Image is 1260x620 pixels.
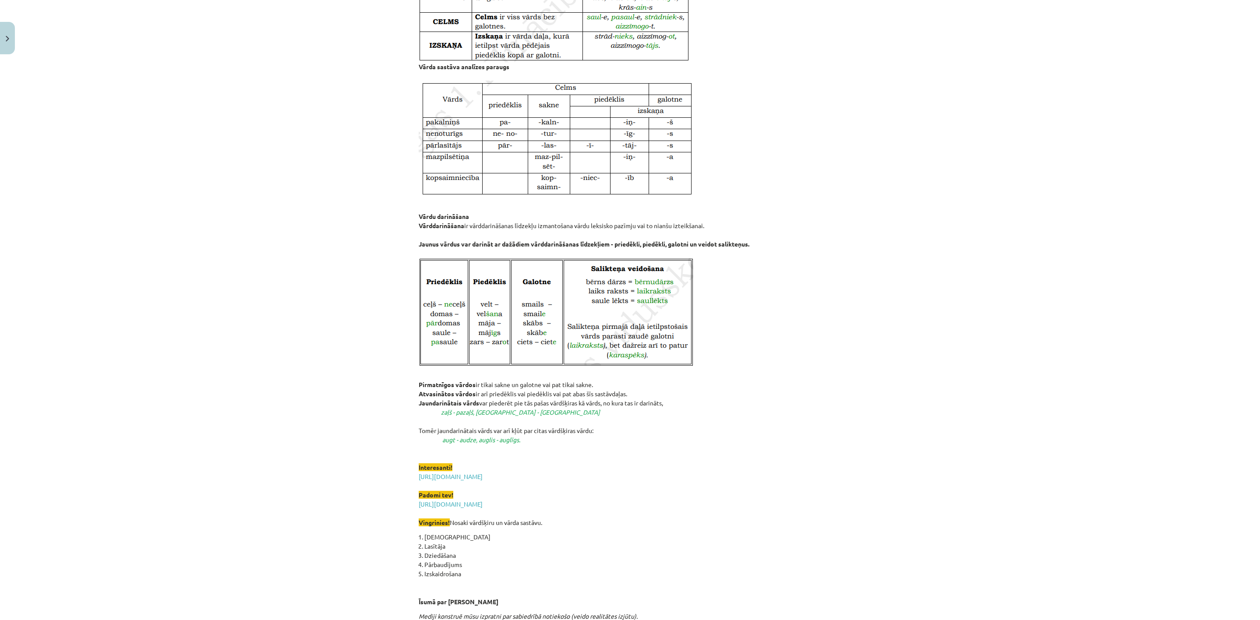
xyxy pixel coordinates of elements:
strong: Vārddarināšana [419,222,464,229]
strong: Vārdu darināšana [419,212,469,220]
a: [URL][DOMAIN_NAME] [419,500,483,508]
img: icon-close-lesson-0947bae3869378f0d4975bcd49f059093ad1ed9edebbc8119c70593378902aed.svg [6,36,9,42]
strong: Atvasinātos vārdos [419,390,476,398]
p: ir vārddarināšanas līdzekļu izmantošana vārdu leksisko pazīmju vai to nianšu izteikšanai. [419,203,842,366]
span: Interesanti! [419,463,452,471]
b: Īsumā par [PERSON_NAME] [419,598,498,606]
strong: Jaundarinātais vārds [419,399,479,407]
strong: Pirmatnīgos vārdos [419,380,476,388]
strong: Vārda sastāva analīzes paraugs [419,63,509,70]
li: Pārbaudījums [424,560,842,569]
li: Lasītāja [424,542,842,551]
em: zaļš - pazaļš, [GEOGRAPHIC_DATA] - [GEOGRAPHIC_DATA] [441,408,600,416]
li: Dziedāšana [424,551,842,560]
em: augt - audze, auglis - auglīgs. [442,436,520,444]
strong: Jaunus vārdus var darināt ar dažādiem vārddarināšanas līdzekļiem - priedēkli, piedēkli, galotni u... [419,240,749,248]
li: Izskaidrošana [424,569,842,578]
p: ir tikai sakne un galotne vai pat tikai sakne. ir arī priedēklis vai piedēklis vai pat abas šīs s... [419,371,842,527]
a: [URL][DOMAIN_NAME] [419,472,483,480]
li: [DEMOGRAPHIC_DATA] [424,532,842,542]
span: Vingrinies! [419,518,450,526]
span: Padomi tev! [419,491,453,499]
